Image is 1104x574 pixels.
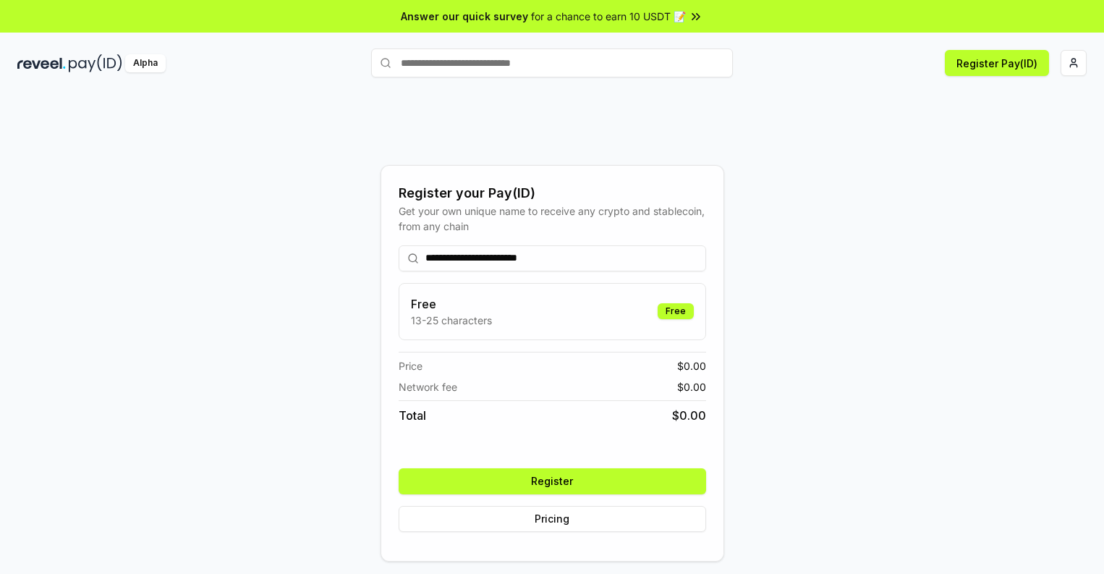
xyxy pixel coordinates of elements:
[945,50,1049,76] button: Register Pay(ID)
[399,203,706,234] div: Get your own unique name to receive any crypto and stablecoin, from any chain
[399,379,457,394] span: Network fee
[399,183,706,203] div: Register your Pay(ID)
[401,9,528,24] span: Answer our quick survey
[677,379,706,394] span: $ 0.00
[399,407,426,424] span: Total
[411,313,492,328] p: 13-25 characters
[677,358,706,373] span: $ 0.00
[125,54,166,72] div: Alpha
[658,303,694,319] div: Free
[672,407,706,424] span: $ 0.00
[69,54,122,72] img: pay_id
[399,358,423,373] span: Price
[399,468,706,494] button: Register
[531,9,686,24] span: for a chance to earn 10 USDT 📝
[17,54,66,72] img: reveel_dark
[399,506,706,532] button: Pricing
[411,295,492,313] h3: Free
